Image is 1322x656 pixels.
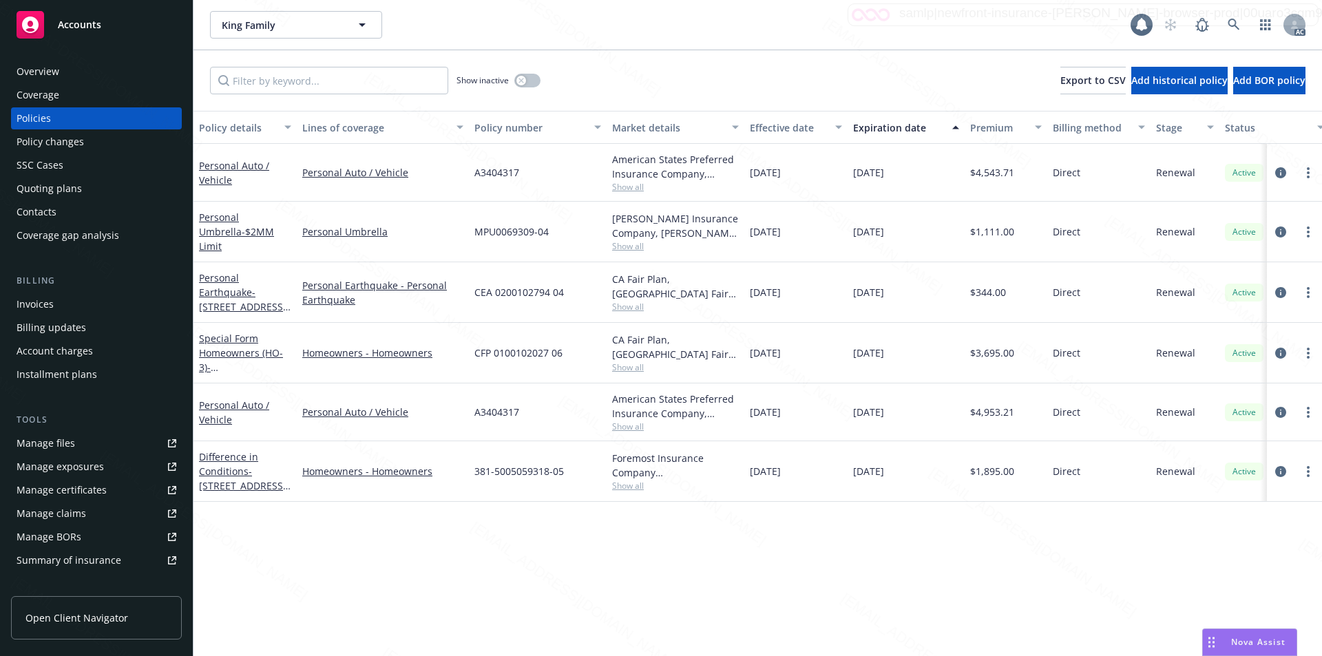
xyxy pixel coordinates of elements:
[17,502,86,525] div: Manage claims
[17,293,54,315] div: Invoices
[1272,404,1289,421] a: circleInformation
[17,526,81,548] div: Manage BORs
[474,165,519,180] span: A3404317
[17,154,63,176] div: SSC Cases
[1300,284,1316,301] a: more
[11,84,182,106] a: Coverage
[222,18,341,32] span: King Family
[25,611,128,625] span: Open Client Navigator
[1230,406,1258,419] span: Active
[210,11,382,39] button: King Family
[970,224,1014,239] span: $1,111.00
[1300,165,1316,181] a: more
[474,346,563,360] span: CFP 0100102027 06
[970,464,1014,478] span: $1,895.00
[612,421,739,432] span: Show all
[607,111,744,144] button: Market details
[1156,405,1195,419] span: Renewal
[17,61,59,83] div: Overview
[302,165,463,180] a: Personal Auto / Vehicle
[970,285,1006,299] span: $344.00
[750,224,781,239] span: [DATE]
[1272,224,1289,240] a: circleInformation
[17,363,97,385] div: Installment plans
[853,346,884,360] span: [DATE]
[1053,224,1080,239] span: Direct
[1156,165,1195,180] span: Renewal
[474,120,586,135] div: Policy number
[1230,167,1258,179] span: Active
[193,111,297,144] button: Policy details
[970,346,1014,360] span: $3,695.00
[1272,463,1289,480] a: circleInformation
[1053,346,1080,360] span: Direct
[17,178,82,200] div: Quoting plans
[17,456,104,478] div: Manage exposures
[474,405,519,419] span: A3404317
[11,6,182,44] a: Accounts
[1131,74,1228,87] span: Add historical policy
[11,456,182,478] span: Manage exposures
[1230,465,1258,478] span: Active
[11,549,182,571] a: Summary of insurance
[11,340,182,362] a: Account charges
[853,165,884,180] span: [DATE]
[612,152,739,181] div: American States Preferred Insurance Company, Safeco Insurance
[750,464,781,478] span: [DATE]
[17,340,93,362] div: Account charges
[1233,74,1305,87] span: Add BOR policy
[11,274,182,288] div: Billing
[302,464,463,478] a: Homeowners - Homeowners
[11,432,182,454] a: Manage files
[469,111,607,144] button: Policy number
[199,159,269,187] a: Personal Auto / Vehicle
[612,181,739,193] span: Show all
[970,165,1014,180] span: $4,543.71
[612,451,739,480] div: Foremost Insurance Company [GEOGRAPHIC_DATA], [US_STATE], Foremost Insurance
[1300,463,1316,480] a: more
[848,111,965,144] button: Expiration date
[17,131,84,153] div: Policy changes
[11,178,182,200] a: Quoting plans
[11,502,182,525] a: Manage claims
[17,107,51,129] div: Policies
[302,278,463,307] a: Personal Earthquake - Personal Earthquake
[853,120,944,135] div: Expiration date
[853,285,884,299] span: [DATE]
[612,240,739,252] span: Show all
[1151,111,1219,144] button: Stage
[965,111,1047,144] button: Premium
[11,317,182,339] a: Billing updates
[17,317,86,339] div: Billing updates
[970,120,1027,135] div: Premium
[1272,165,1289,181] a: circleInformation
[1156,464,1195,478] span: Renewal
[11,131,182,153] a: Policy changes
[970,405,1014,419] span: $4,953.21
[11,224,182,246] a: Coverage gap analysis
[474,285,564,299] span: CEA 0200102794 04
[1157,11,1184,39] a: Start snowing
[17,432,75,454] div: Manage files
[1272,284,1289,301] a: circleInformation
[744,111,848,144] button: Effective date
[750,285,781,299] span: [DATE]
[302,405,463,419] a: Personal Auto / Vehicle
[199,399,269,426] a: Personal Auto / Vehicle
[11,201,182,223] a: Contacts
[853,464,884,478] span: [DATE]
[1156,285,1195,299] span: Renewal
[1230,347,1258,359] span: Active
[199,120,276,135] div: Policy details
[17,201,56,223] div: Contacts
[1272,345,1289,361] a: circleInformation
[1203,629,1220,655] div: Drag to move
[1188,11,1216,39] a: Report a Bug
[199,271,286,357] a: Personal Earthquake
[612,120,724,135] div: Market details
[297,111,469,144] button: Lines of coverage
[11,61,182,83] a: Overview
[750,165,781,180] span: [DATE]
[1202,628,1297,656] button: Nova Assist
[1053,165,1080,180] span: Direct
